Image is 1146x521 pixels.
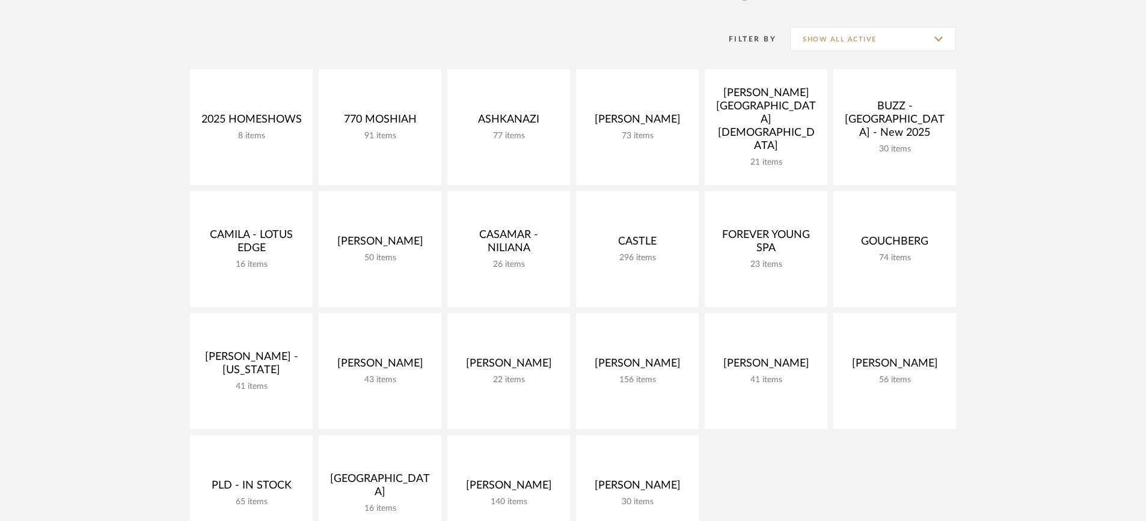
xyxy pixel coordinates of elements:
div: 41 items [714,375,818,385]
div: 8 items [200,131,303,141]
div: 43 items [328,375,432,385]
div: [PERSON_NAME] [457,357,560,375]
div: Filter By [713,33,776,45]
div: [PERSON_NAME] [714,357,818,375]
div: 770 MOSHIAH [328,113,432,131]
div: CAMILA - LOTUS EDGE [200,228,303,260]
div: [PERSON_NAME][GEOGRAPHIC_DATA][DEMOGRAPHIC_DATA] [714,87,818,157]
div: GOUCHBERG [843,235,946,253]
div: BUZZ - [GEOGRAPHIC_DATA] - New 2025 [843,100,946,144]
div: 16 items [328,504,432,514]
div: 91 items [328,131,432,141]
div: CASAMAR - NILIANA [457,228,560,260]
div: 56 items [843,375,946,385]
div: 2025 HOMESHOWS [200,113,303,131]
div: PLD - IN STOCK [200,479,303,497]
div: 65 items [200,497,303,507]
div: [PERSON_NAME] [586,357,689,375]
div: 22 items [457,375,560,385]
div: FOREVER YOUNG SPA [714,228,818,260]
div: 73 items [586,131,689,141]
div: 296 items [586,253,689,263]
div: 21 items [714,157,818,168]
div: 74 items [843,253,946,263]
div: [PERSON_NAME] [457,479,560,497]
div: 23 items [714,260,818,270]
div: CASTLE [586,235,689,253]
div: 140 items [457,497,560,507]
div: 77 items [457,131,560,141]
div: 41 items [200,382,303,392]
div: [GEOGRAPHIC_DATA] [328,472,432,504]
div: [PERSON_NAME] [328,357,432,375]
div: 156 items [586,375,689,385]
div: [PERSON_NAME] [328,235,432,253]
div: ASHKANAZI [457,113,560,131]
div: 50 items [328,253,432,263]
div: 16 items [200,260,303,270]
div: 30 items [586,497,689,507]
div: [PERSON_NAME] [586,113,689,131]
div: [PERSON_NAME] [843,357,946,375]
div: [PERSON_NAME] [586,479,689,497]
div: 30 items [843,144,946,154]
div: [PERSON_NAME] - [US_STATE] [200,350,303,382]
div: 26 items [457,260,560,270]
